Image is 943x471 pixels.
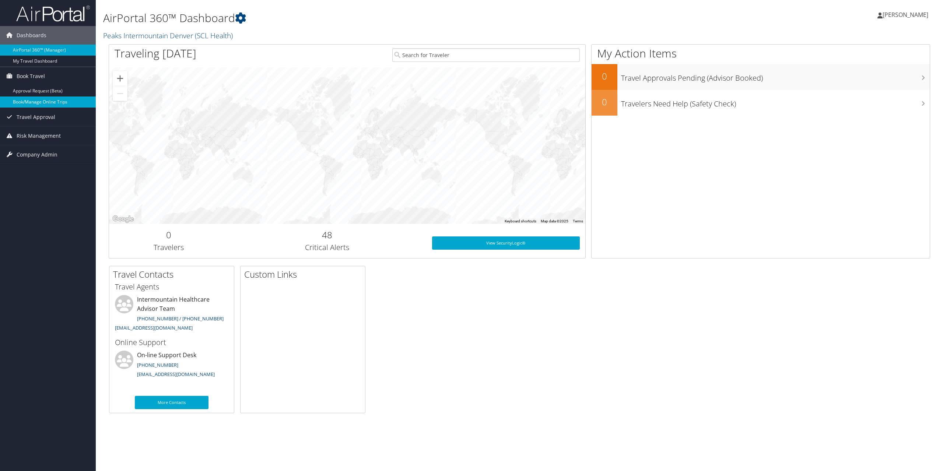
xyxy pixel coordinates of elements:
h2: 0 [115,229,222,241]
img: airportal-logo.png [16,5,90,22]
h3: Critical Alerts [234,242,421,253]
h2: Custom Links [244,268,365,281]
h2: 0 [592,70,617,82]
h2: 0 [592,96,617,108]
span: Book Travel [17,67,45,85]
h3: Online Support [115,337,228,348]
h3: Travelers Need Help (Safety Check) [621,95,930,109]
h3: Travelers [115,242,222,253]
button: Keyboard shortcuts [505,219,536,224]
a: [EMAIL_ADDRESS][DOMAIN_NAME] [137,371,215,377]
img: Google [111,214,135,224]
input: Search for Traveler [392,48,580,62]
h1: My Action Items [592,46,930,61]
span: Travel Approval [17,108,55,126]
a: Open this area in Google Maps (opens a new window) [111,214,135,224]
a: Terms (opens in new tab) [573,219,583,223]
a: [PHONE_NUMBER] [137,362,178,368]
a: View SecurityLogic® [432,236,580,250]
li: Intermountain Healthcare Advisor Team [111,295,232,334]
a: [EMAIL_ADDRESS][DOMAIN_NAME] [115,324,193,331]
button: Zoom in [113,71,127,86]
h3: Travel Approvals Pending (Advisor Booked) [621,69,930,83]
a: 0Travel Approvals Pending (Advisor Booked) [592,64,930,90]
a: [PHONE_NUMBER] / [PHONE_NUMBER] [137,315,224,322]
span: Company Admin [17,145,57,164]
span: Risk Management [17,127,61,145]
a: Peaks Intermountain Denver (SCL Health) [103,31,235,41]
a: 0Travelers Need Help (Safety Check) [592,90,930,116]
h1: Traveling [DATE] [115,46,196,61]
h2: 48 [234,229,421,241]
span: Dashboards [17,26,46,45]
h1: AirPortal 360™ Dashboard [103,10,658,26]
a: [PERSON_NAME] [877,4,936,26]
span: [PERSON_NAME] [883,11,928,19]
h2: Travel Contacts [113,268,234,281]
span: Map data ©2025 [541,219,568,223]
button: Zoom out [113,86,127,101]
li: On-line Support Desk [111,351,232,381]
h3: Travel Agents [115,282,228,292]
a: More Contacts [135,396,208,409]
